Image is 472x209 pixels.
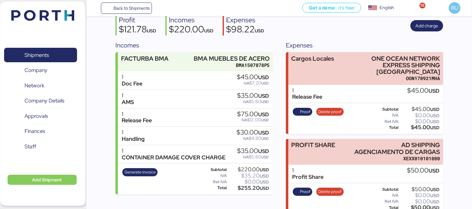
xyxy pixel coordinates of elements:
[115,41,273,50] div: Incomes
[261,136,269,141] span: USD
[122,117,152,124] div: Release Fee
[122,99,134,106] div: AMS
[258,74,269,81] span: USD
[25,96,64,105] span: Company Details
[400,119,440,124] div: $0.00
[242,118,247,123] span: IVA
[260,173,269,179] span: USD
[380,4,394,11] div: English
[4,109,77,123] a: Approvals
[122,111,152,118] div: 1
[25,66,47,75] span: Company
[318,108,342,115] span: Delete proof
[237,92,269,99] div: $35.00
[243,136,249,141] span: IVA
[228,173,269,178] div: $35.20
[4,63,77,78] a: Company
[300,108,310,115] span: Proof
[400,113,440,118] div: $0.00
[25,51,49,60] span: Shipments
[243,155,249,160] span: IVA
[291,55,334,62] div: Cargos Locales
[121,55,169,62] div: FACTURBA BMA
[430,113,439,118] span: USD
[226,16,264,25] div: Expenses
[261,99,269,104] span: USD
[4,124,77,139] a: Finances
[351,55,440,75] div: ONE OCEAN NETWORK EXPRESS SHIPPING [GEOGRAPHIC_DATA]
[228,179,269,184] div: $0.00
[430,193,439,198] span: USD
[169,25,214,36] div: $220.00
[316,108,344,116] button: Delete proof
[292,174,324,180] div: Profit Share
[286,41,443,50] div: Expenses
[237,148,269,155] div: $35.00
[351,75,440,82] div: OON170921MHA
[8,175,77,185] button: Add Shipment
[114,4,150,12] span: Back to Shipments
[292,94,322,100] div: Release Fee
[122,129,145,136] div: 1
[255,28,264,34] span: USD
[400,187,440,192] div: $50.00
[237,111,269,118] div: $75.00
[318,188,342,195] span: Delete proof
[430,187,439,192] span: USD
[237,74,269,81] div: $45.00
[451,4,458,12] span: RU
[201,180,227,184] div: Ret IVA
[125,169,156,176] span: Generate invoice
[300,188,310,195] span: Proof
[429,167,439,174] span: USD
[237,99,269,104] div: $5.60
[371,125,399,130] div: Total
[122,154,225,161] div: CONTAINER DAMAGE COVER CHARGE
[400,193,440,198] div: $0.00
[226,25,264,36] div: $98.22
[316,188,344,196] button: Delete proof
[25,127,45,136] span: Finances
[258,148,269,155] span: USD
[407,167,439,174] div: $50.00
[430,125,439,130] span: USD
[32,176,62,184] span: Add Shipment
[400,125,440,130] div: $45.00
[429,87,439,94] span: USD
[228,167,269,172] div: $220.00
[25,112,48,121] span: Approvals
[101,3,152,14] a: Back to Shipments
[293,108,312,116] button: Proof
[292,87,322,94] div: 1
[236,136,269,141] div: $4.80
[371,187,399,192] div: Subtotal
[201,186,227,190] div: Total
[204,28,214,34] span: USD
[258,129,269,136] span: USD
[415,22,438,30] span: Add charge
[244,81,249,86] span: IVA
[122,148,225,154] div: 1
[201,168,227,172] div: Subtotal
[122,92,134,99] div: 1
[4,48,77,62] a: Shipments
[122,74,142,80] div: 1
[122,136,145,142] div: Handling
[122,168,158,176] button: Generate invoice
[228,186,269,190] div: $255.20
[371,193,399,198] div: IVA
[261,155,269,160] span: USD
[4,139,77,154] a: Staff
[25,142,36,151] span: Staff
[261,81,269,86] span: USD
[371,119,399,124] div: Ret IVA
[169,16,214,25] div: Incomes
[258,92,269,99] span: USD
[291,142,335,148] div: PROFIT SHARE
[371,107,399,112] div: Subtotal
[119,16,156,25] div: Profit
[4,78,77,93] a: Network
[351,142,440,155] div: AD SHIPPING AGENCIAMENTO DE CARGAS
[147,28,156,34] span: USD
[260,167,269,173] span: USD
